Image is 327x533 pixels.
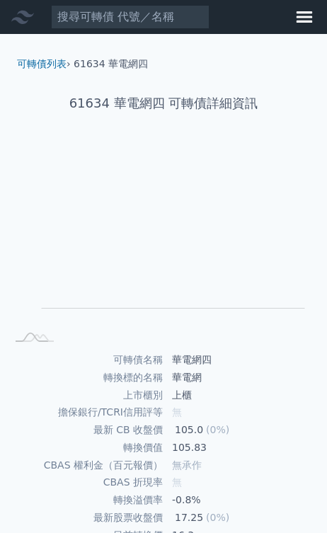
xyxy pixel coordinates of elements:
[163,351,321,369] td: 華電網四
[6,421,163,439] td: 最新 CB 收盤價
[6,474,163,491] td: CBAS 折現率
[17,57,71,71] li: ›
[172,510,206,526] div: 17.25
[206,512,229,523] span: (0%)
[6,439,163,457] td: 轉換價值
[6,457,163,474] td: CBAS 權利金（百元報價）
[172,476,182,488] span: 無
[163,439,321,457] td: 105.83
[6,369,163,386] td: 轉換標的名稱
[172,459,202,471] span: 無承作
[206,424,229,435] span: (0%)
[163,386,321,404] td: 上櫃
[6,491,163,509] td: 轉換溢價率
[51,5,210,29] input: 搜尋可轉債 代號／名稱
[74,57,148,71] li: 61634 華電網四
[256,465,327,533] iframe: Chat Widget
[256,465,327,533] div: 聊天小工具
[6,93,321,113] h1: 61634 華電網四 可轉債詳細資訊
[163,491,321,509] td: -0.8%
[172,406,182,418] span: 無
[6,386,163,404] td: 上市櫃別
[163,369,321,386] td: 華電網
[6,509,163,527] td: 最新股票收盤價
[17,58,67,69] a: 可轉債列表
[6,351,163,369] td: 可轉債名稱
[172,422,206,438] div: 105.0
[6,403,163,421] td: 擔保銀行/TCRI信用評等
[29,158,305,327] g: Chart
